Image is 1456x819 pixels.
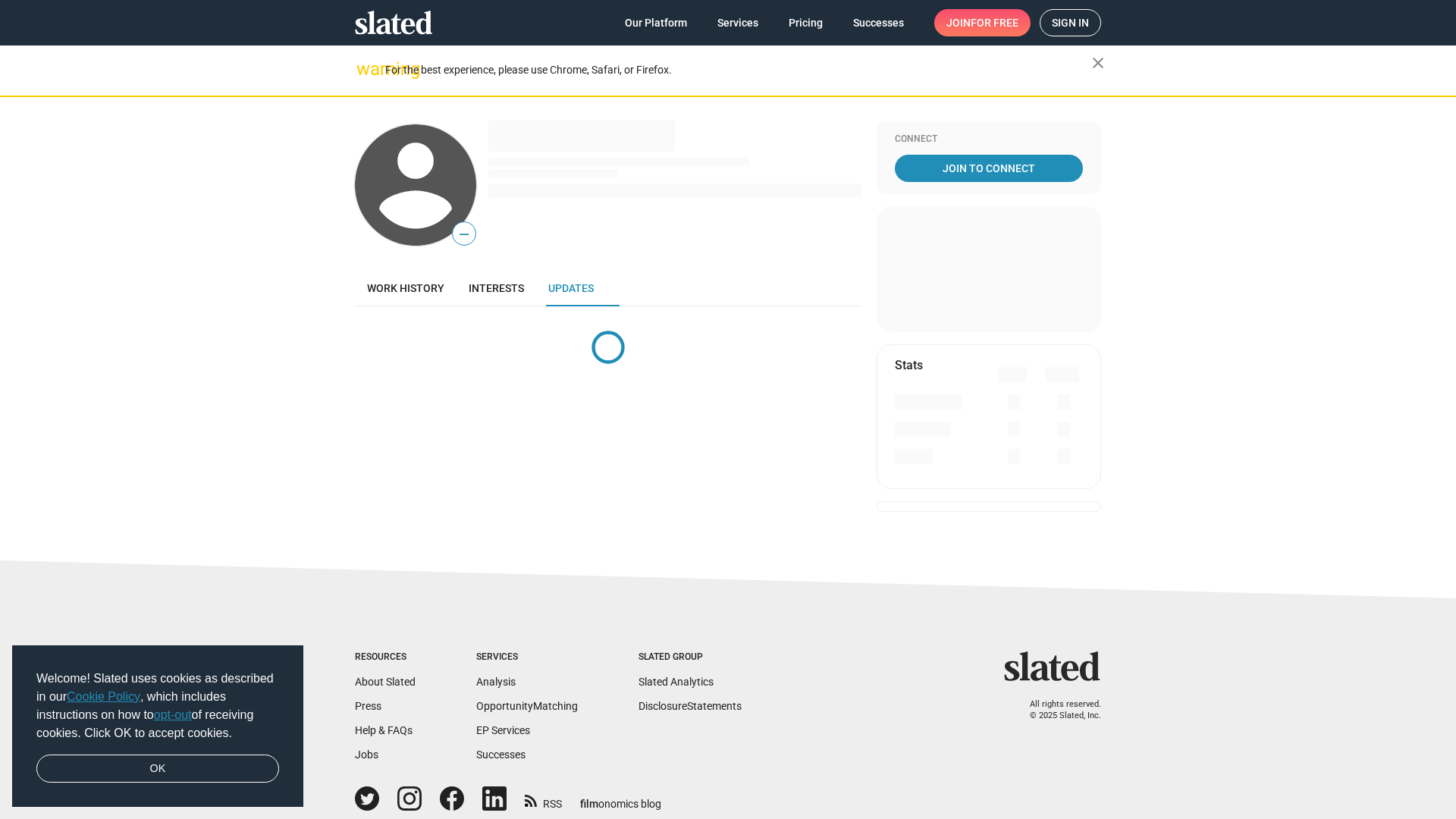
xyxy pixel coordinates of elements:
a: filmonomics blog [580,785,661,811]
div: Services [476,651,578,664]
a: Slated Analytics [639,676,714,688]
a: Analysis [476,676,516,688]
a: Our Platform [613,9,699,36]
a: RSS [525,788,562,811]
div: Slated Group [639,651,742,664]
div: Resources [355,651,416,664]
mat-icon: warning [356,60,375,78]
a: dismiss cookie message [36,755,279,783]
a: Jobs [355,748,378,761]
span: Pricing [789,9,823,36]
a: Joinfor free [934,9,1031,36]
mat-card-title: Stats [895,357,923,373]
span: film [580,798,598,810]
div: For the best experience, please use Chrome, Safari, or Firefox. [385,60,1092,80]
span: Welcome! Slated uses cookies as described in our , which includes instructions on how to of recei... [36,670,279,742]
div: Connect [895,133,1083,146]
span: — [453,224,475,244]
span: Updates [548,282,594,294]
span: for free [971,9,1018,36]
a: Successes [841,9,916,36]
p: All rights reserved. © 2025 Slated, Inc. [1014,699,1101,721]
a: Help & FAQs [355,724,413,736]
a: Updates [536,270,606,306]
span: Successes [853,9,904,36]
mat-icon: close [1089,54,1107,72]
span: Join [946,9,1018,36]
a: Work history [355,270,457,306]
a: Services [705,9,770,36]
a: Successes [476,748,526,761]
span: Sign in [1052,10,1089,36]
a: opt-out [154,708,192,721]
a: Press [355,700,381,712]
span: Join To Connect [898,155,1080,182]
a: Join To Connect [895,155,1083,182]
span: Services [717,9,758,36]
a: Cookie Policy [67,690,140,703]
span: Our Platform [625,9,687,36]
span: Interests [469,282,524,294]
a: About Slated [355,676,416,688]
a: DisclosureStatements [639,700,742,712]
a: Interests [457,270,536,306]
a: EP Services [476,724,530,736]
a: OpportunityMatching [476,700,578,712]
a: Sign in [1040,9,1101,36]
span: Work history [367,282,444,294]
a: Pricing [777,9,835,36]
div: cookieconsent [12,645,303,808]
